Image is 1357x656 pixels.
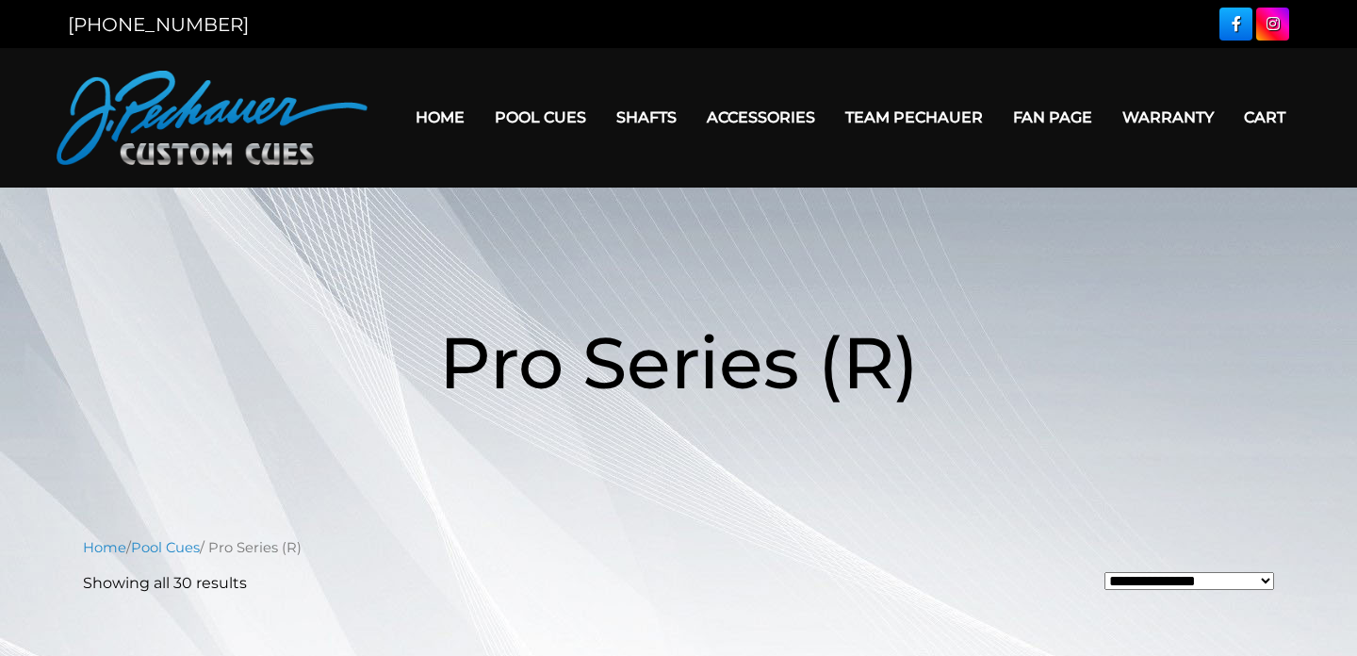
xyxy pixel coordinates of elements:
[401,93,480,141] a: Home
[830,93,998,141] a: Team Pechauer
[83,539,126,556] a: Home
[1104,572,1274,590] select: Shop order
[68,13,249,36] a: [PHONE_NUMBER]
[601,93,692,141] a: Shafts
[1229,93,1300,141] a: Cart
[998,93,1107,141] a: Fan Page
[83,572,247,595] p: Showing all 30 results
[83,537,1274,558] nav: Breadcrumb
[1107,93,1229,141] a: Warranty
[692,93,830,141] a: Accessories
[480,93,601,141] a: Pool Cues
[57,71,368,165] img: Pechauer Custom Cues
[131,539,200,556] a: Pool Cues
[439,319,919,406] span: Pro Series (R)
